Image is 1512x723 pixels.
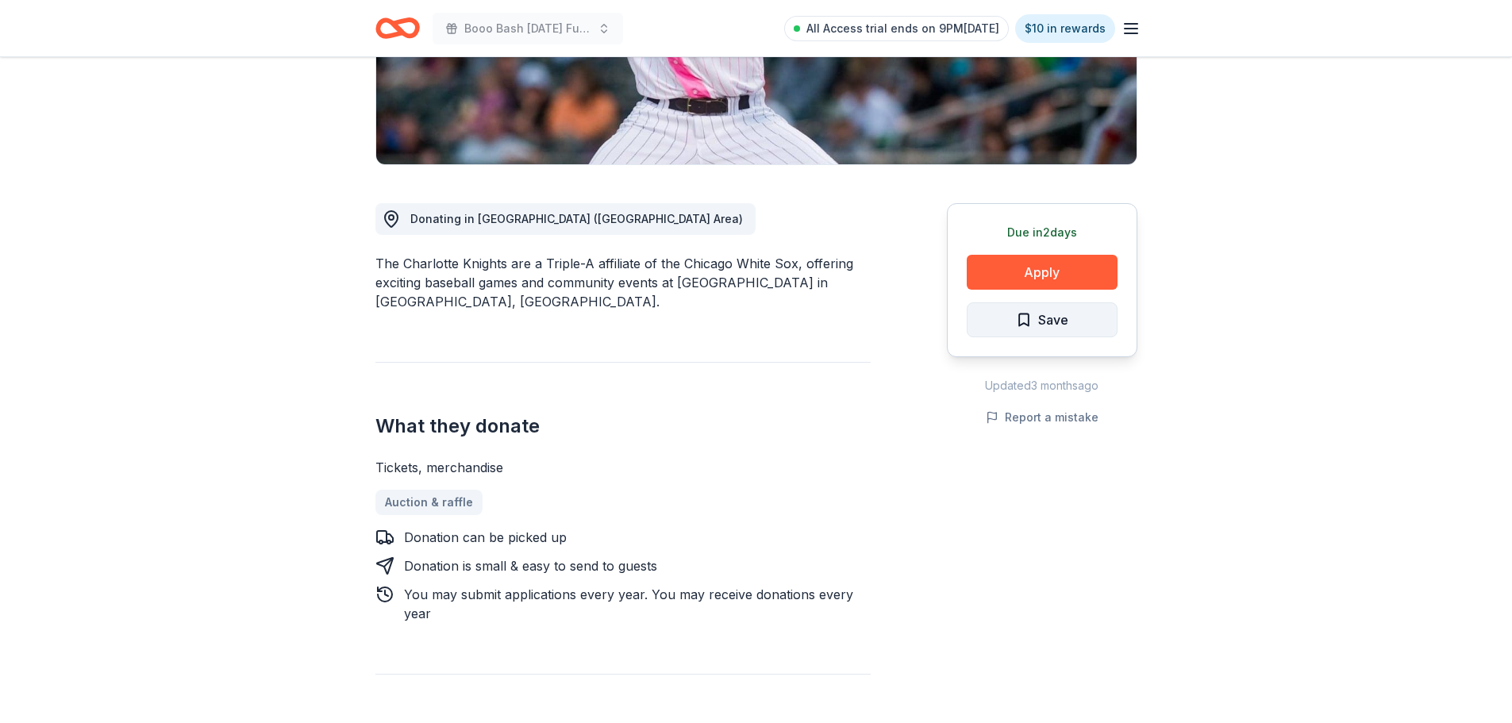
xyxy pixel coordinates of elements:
span: All Access trial ends on 9PM[DATE] [806,19,999,38]
div: Tickets, merchandise [375,458,871,477]
div: You may submit applications every year . You may receive donations every year [404,585,871,623]
a: Auction & raffle [375,490,483,515]
a: All Access trial ends on 9PM[DATE] [784,16,1009,41]
button: Save [967,302,1118,337]
button: Booo Bash [DATE] Fundraising Party [433,13,623,44]
div: Due in 2 days [967,223,1118,242]
div: Donation is small & easy to send to guests [404,556,657,575]
div: Updated 3 months ago [947,376,1137,395]
div: Donation can be picked up [404,528,567,547]
div: The Charlotte Knights are a Triple-A affiliate of the Chicago White Sox, offering exciting baseba... [375,254,871,311]
span: Donating in [GEOGRAPHIC_DATA] ([GEOGRAPHIC_DATA] Area) [410,212,743,225]
span: Booo Bash [DATE] Fundraising Party [464,19,591,38]
button: Apply [967,255,1118,290]
a: $10 in rewards [1015,14,1115,43]
span: Save [1038,310,1068,330]
h2: What they donate [375,413,871,439]
a: Home [375,10,420,47]
button: Report a mistake [986,408,1098,427]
